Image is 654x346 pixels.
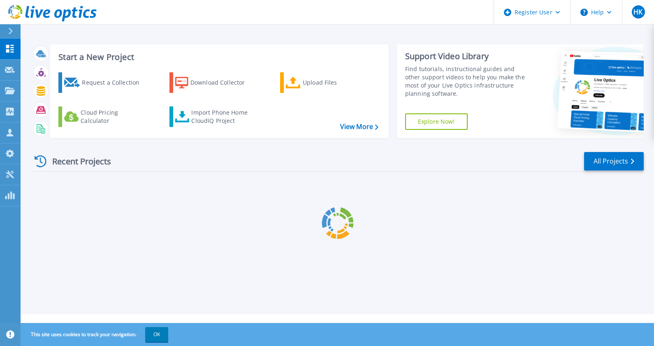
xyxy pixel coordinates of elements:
[584,152,644,171] a: All Projects
[145,327,168,342] button: OK
[340,123,378,131] a: View More
[191,108,255,125] div: Import Phone Home CloudIQ Project
[405,51,529,62] div: Support Video Library
[633,9,642,15] span: HK
[32,151,122,171] div: Recent Projects
[58,72,150,93] a: Request a Collection
[23,327,168,342] span: This site uses cookies to track your navigation.
[58,106,150,127] a: Cloud Pricing Calculator
[58,53,378,62] h3: Start a New Project
[169,72,261,93] a: Download Collector
[405,113,468,130] a: Explore Now!
[81,108,146,125] div: Cloud Pricing Calculator
[405,65,529,98] div: Find tutorials, instructional guides and other support videos to help you make the most of your L...
[280,72,372,93] a: Upload Files
[82,74,148,91] div: Request a Collection
[190,74,256,91] div: Download Collector
[303,74,369,91] div: Upload Files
